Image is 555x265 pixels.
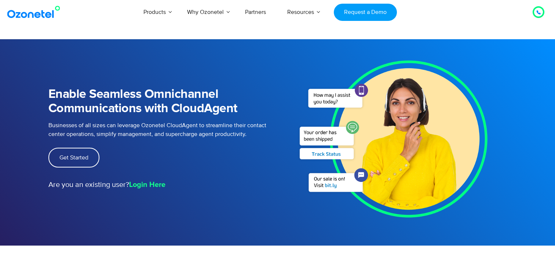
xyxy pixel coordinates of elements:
[48,121,267,139] p: Businesses of all sizes can leverage Ozonetel CloudAgent to streamline their contact center opera...
[48,179,267,190] p: Are you an existing user?
[129,181,165,188] strong: Login Here
[129,179,165,190] a: Login Here
[334,4,397,21] a: Request a Demo
[48,148,99,168] a: Get Started
[59,155,88,161] span: Get Started
[48,87,267,116] h1: Enable Seamless Omnichannel Communications with CloudAgent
